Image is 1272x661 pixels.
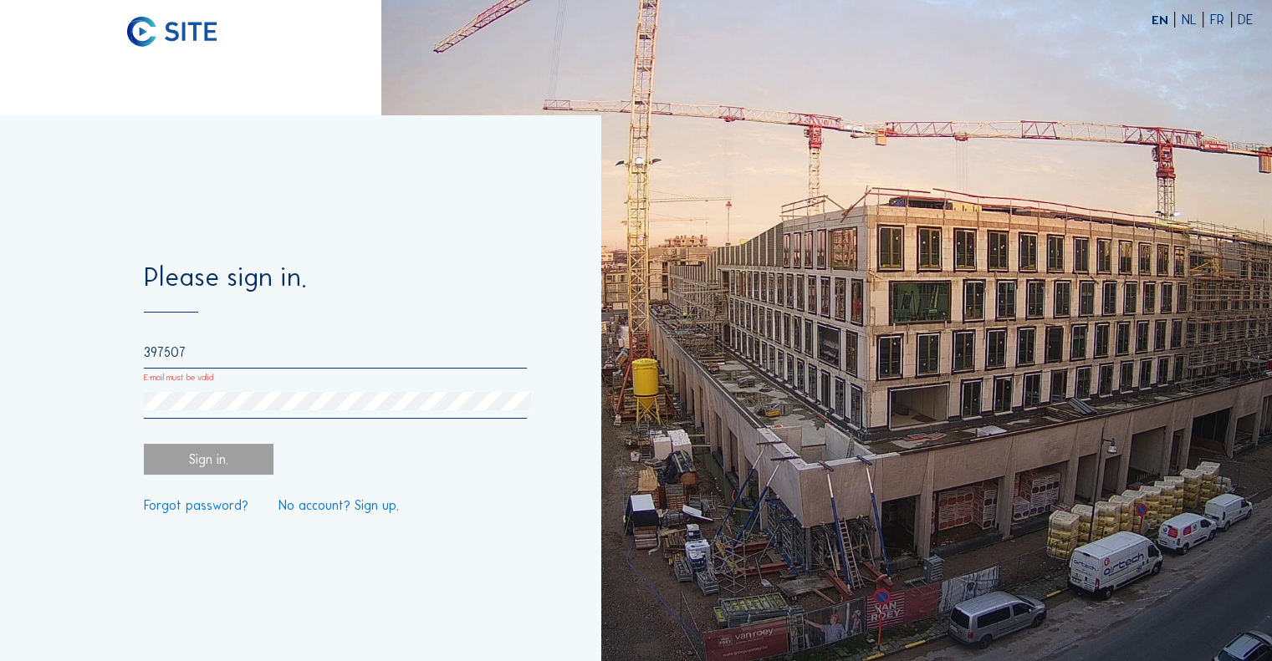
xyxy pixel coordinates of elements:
div: Sign in. [144,444,273,475]
a: Forgot password? [144,499,248,511]
img: C-SITE logo [127,17,216,47]
div: FR [1210,13,1232,26]
a: No account? Sign up. [278,499,399,511]
div: DE [1238,13,1253,26]
div: EN [1152,13,1176,26]
div: Please sign in. [144,265,528,312]
div: NL [1182,13,1204,26]
label: E-mail must be valid [144,374,213,383]
input: Email [144,344,528,360]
